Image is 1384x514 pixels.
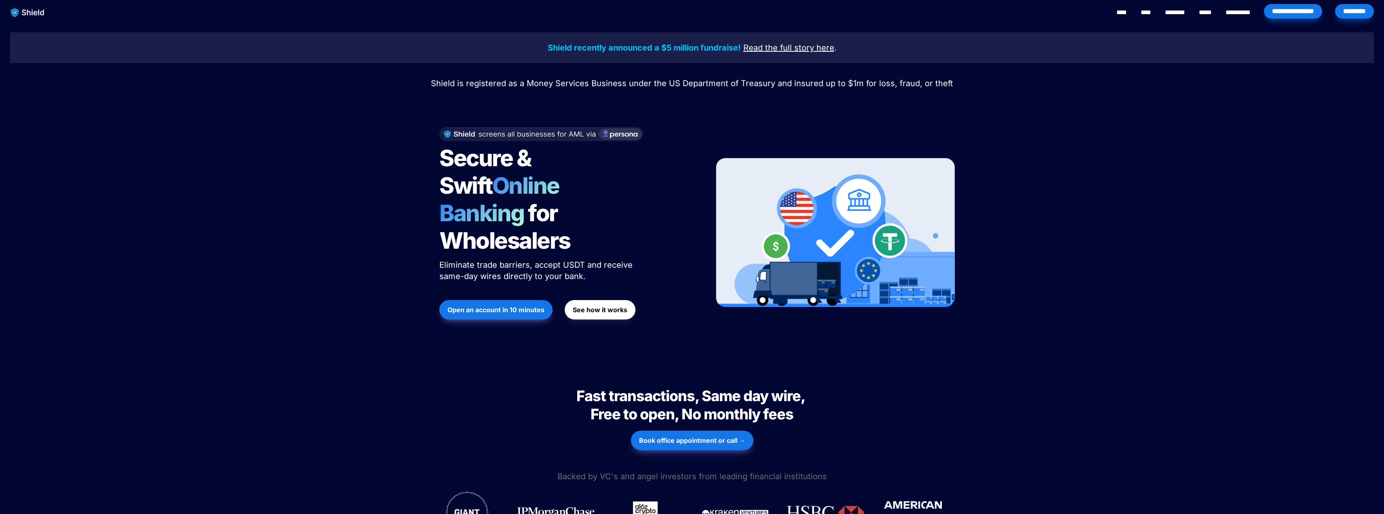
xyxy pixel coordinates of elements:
[631,431,753,450] button: Book office appointment or call →
[439,144,535,199] span: Secure & Swift
[834,43,837,53] span: .
[439,260,635,281] span: Eliminate trade barriers, accept USDT and receive same-day wires directly to your bank.
[431,78,953,88] span: Shield is registered as a Money Services Business under the US Department of Treasury and insured...
[7,4,49,21] img: website logo
[439,172,568,227] span: Online Banking
[557,472,827,481] span: Backed by VC's and angel investors from leading financial institutions
[573,306,627,314] strong: See how it works
[565,296,635,324] a: See how it works
[639,436,745,444] strong: Book office appointment or call →
[439,296,553,324] a: Open an account in 10 minutes
[447,306,544,314] strong: Open an account in 10 minutes
[743,44,814,52] a: Read the full story
[565,300,635,319] button: See how it works
[439,199,570,254] span: for Wholesalers
[743,43,814,53] u: Read the full story
[439,300,553,319] button: Open an account in 10 minutes
[548,43,741,53] strong: Shield recently announced a $5 million fundraise!
[816,43,834,53] u: here
[576,387,808,423] span: Fast transactions, Same day wire, Free to open, No monthly fees
[631,427,753,454] a: Book office appointment or call →
[816,44,834,52] a: here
